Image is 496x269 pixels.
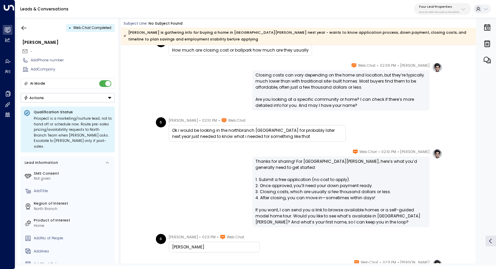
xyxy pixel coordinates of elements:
span: Web Chat [358,62,376,69]
div: Lead Information [23,160,58,166]
span: • [380,259,381,266]
p: Four Leaf Properties [419,5,459,9]
div: [PERSON_NAME] [172,244,256,250]
span: • [377,62,379,69]
div: How much are closing cost or ballpark how much are they usually [172,47,309,53]
div: AddTitle [34,188,113,194]
button: Actions [21,93,115,102]
div: [PERSON_NAME] [22,39,115,46]
span: [PERSON_NAME] [400,62,430,69]
span: • [217,234,219,241]
span: 02:11 PM [202,234,216,241]
div: AddNo. of People [34,236,113,241]
span: • [397,149,399,155]
span: 02:10 PM [202,117,217,124]
label: Product of Interest [34,218,113,223]
span: Web Chat Completed [73,25,111,30]
span: • [397,62,399,69]
div: Prospect is a marketing/nurture lead; not to hand off or schedule now. Route pre-sales pricing/av... [34,116,112,149]
div: AddStart Date [34,262,113,267]
button: Four Leaf Properties34e1cd17-0f68-49af-bd32-3c48ce8611d1 [414,3,471,15]
span: [PERSON_NAME] [400,259,430,266]
div: [PERSON_NAME] is gathering info for buying a home in [GEOGRAPHIC_DATA][PERSON_NAME] next year - w... [123,29,473,43]
div: • [69,23,71,32]
span: Web Chat [359,149,377,155]
div: North Branch [34,206,113,212]
div: AddArea [34,249,113,254]
div: AddCompany [31,67,115,72]
div: AI Mode [30,80,45,87]
img: profile-logo.png [432,149,442,159]
div: Home [34,223,113,229]
a: Leads & Conversations [20,6,68,12]
span: 02:09 PM [380,62,396,69]
span: [PERSON_NAME] [169,234,198,241]
div: S [156,117,166,127]
span: • [397,259,399,266]
p: Qualification Status [34,110,112,115]
span: [PERSON_NAME] [169,117,198,124]
div: Not given [34,176,113,181]
div: Actions [24,95,44,100]
p: 34e1cd17-0f68-49af-bd32-3c48ce8611d1 [419,11,459,13]
label: Region of Interest [34,201,113,206]
span: Web Chat [228,117,246,124]
span: - [30,49,32,54]
label: SMS Consent [34,171,113,176]
div: Button group with a nested menu [21,93,115,102]
span: • [199,117,201,124]
div: S [156,234,166,244]
span: Subject Line: [123,21,148,26]
span: Web Chat [227,234,244,241]
img: profile-logo.png [432,62,442,72]
span: • [199,234,201,241]
span: [PERSON_NAME] [400,149,430,155]
span: 02:11 PM [383,259,396,266]
span: • [378,149,380,155]
div: AddPhone number [31,58,115,63]
div: Ok i would be looking in the northbranch [GEOGRAPHIC_DATA] for probably later next year just need... [172,127,342,140]
div: Thanks for sharing! For [GEOGRAPHIC_DATA][PERSON_NAME], here’s what you’d generally need to get s... [255,158,426,225]
span: 02:10 PM [381,149,396,155]
div: Closing costs can vary depending on the home and location, but they’re typically much lower than ... [255,72,426,109]
div: No subject found [148,21,183,26]
span: Web Chat [361,259,378,266]
span: • [218,117,220,124]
